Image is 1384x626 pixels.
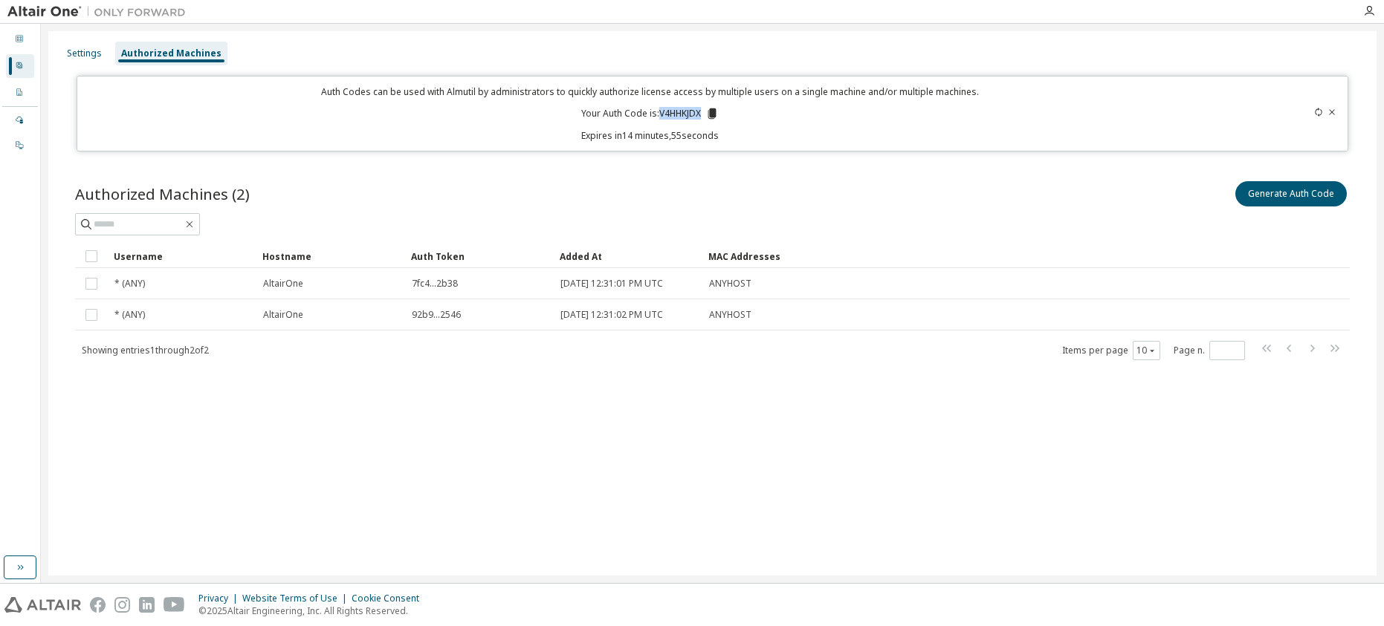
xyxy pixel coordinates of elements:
[139,597,155,613] img: linkedin.svg
[114,309,145,321] span: * (ANY)
[198,604,428,617] p: © 2025 Altair Engineering, Inc. All Rights Reserved.
[6,108,34,132] div: Managed
[709,309,751,321] span: ANYHOST
[6,134,34,157] div: On Prem
[242,593,352,604] div: Website Terms of Use
[263,309,303,321] span: AltairOne
[121,48,221,59] div: Authorized Machines
[1235,181,1347,206] button: Generate Auth Code
[198,593,242,604] div: Privacy
[114,244,250,268] div: Username
[1136,345,1157,356] button: 10
[6,81,34,105] div: Company Profile
[82,344,209,356] span: Showing entries 1 through 2 of 2
[1174,341,1245,360] span: Page n.
[262,244,399,268] div: Hostname
[67,48,102,59] div: Settings
[7,4,193,19] img: Altair One
[90,597,106,613] img: facebook.svg
[86,129,1213,142] p: Expires in 14 minutes, 55 seconds
[560,244,696,268] div: Added At
[560,309,663,321] span: [DATE] 12:31:02 PM UTC
[411,244,548,268] div: Auth Token
[560,278,663,290] span: [DATE] 12:31:01 PM UTC
[114,597,130,613] img: instagram.svg
[412,309,461,321] span: 92b9...2546
[352,593,428,604] div: Cookie Consent
[709,278,751,290] span: ANYHOST
[164,597,185,613] img: youtube.svg
[6,27,34,51] div: Dashboard
[263,278,303,290] span: AltairOne
[6,54,34,78] div: User Profile
[75,183,250,204] span: Authorized Machines (2)
[86,85,1213,98] p: Auth Codes can be used with Almutil by administrators to quickly authorize license access by mult...
[1062,341,1160,360] span: Items per page
[114,278,145,290] span: * (ANY)
[708,244,1194,268] div: MAC Addresses
[581,107,719,120] p: Your Auth Code is: V4HHKJDX
[4,597,81,613] img: altair_logo.svg
[412,278,458,290] span: 7fc4...2b38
